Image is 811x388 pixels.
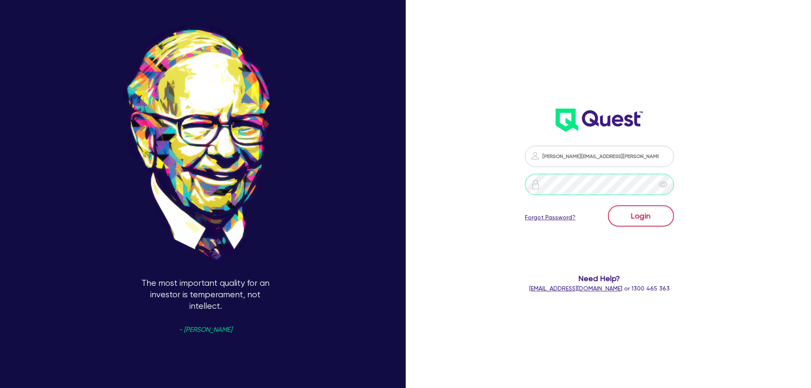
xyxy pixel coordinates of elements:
[529,285,670,292] span: or 1300 465 363
[529,285,622,292] a: [EMAIL_ADDRESS][DOMAIN_NAME]
[525,146,674,167] input: Email address
[491,273,708,284] span: Need Help?
[525,213,576,222] a: Forgot Password?
[530,179,541,190] img: icon-password
[608,205,674,227] button: Login
[556,109,643,132] img: wH2k97JdezQIQAAAABJRU5ErkJggg==
[530,151,540,161] img: icon-password
[179,327,232,333] span: - [PERSON_NAME]
[659,180,668,189] span: eye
